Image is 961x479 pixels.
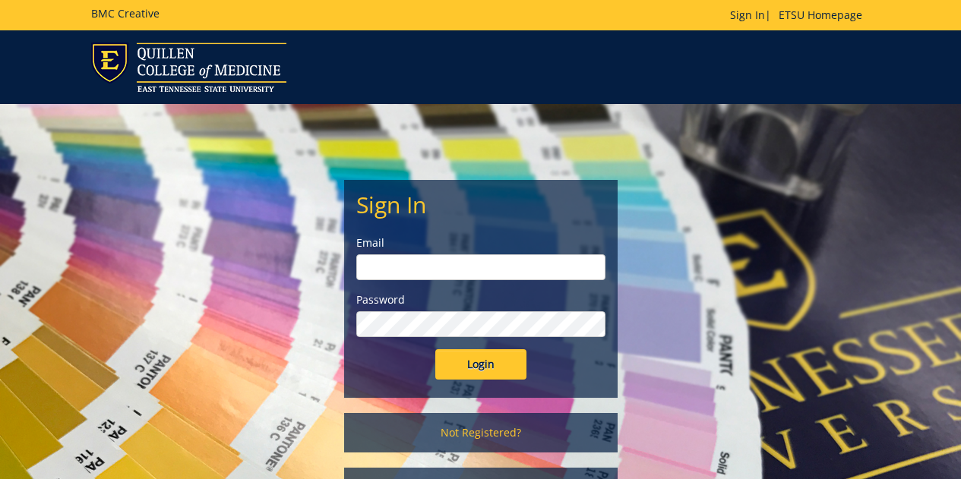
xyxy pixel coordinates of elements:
input: Login [435,349,526,380]
h2: Sign In [356,192,605,217]
a: ETSU Homepage [771,8,870,22]
img: ETSU logo [91,43,286,92]
a: Sign In [730,8,765,22]
h5: BMC Creative [91,8,160,19]
a: Not Registered? [344,413,618,452]
label: Email [356,235,605,251]
p: | [730,8,870,23]
label: Password [356,292,605,307]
